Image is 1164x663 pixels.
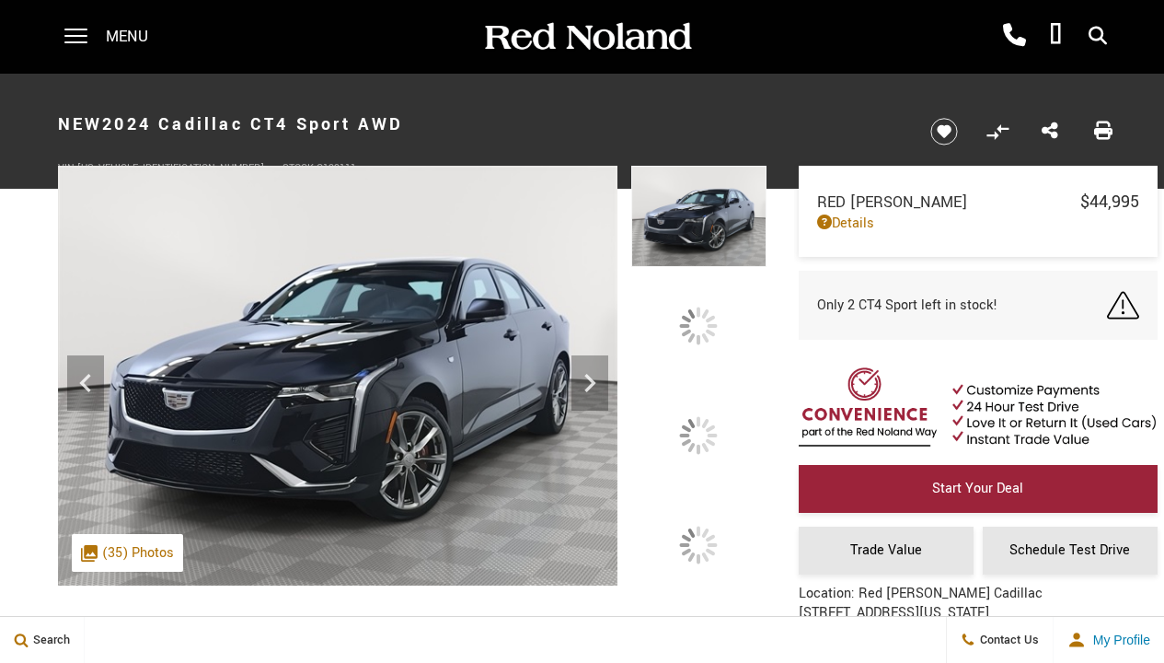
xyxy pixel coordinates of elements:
span: Trade Value [850,541,922,560]
strong: New [58,112,103,136]
span: [US_VEHICLE_IDENTIFICATION_NUMBER] [77,161,264,175]
a: Start Your Deal [799,465,1158,513]
span: C122111 [317,161,356,175]
span: Stock: [282,161,317,175]
button: Compare vehicle [984,118,1011,145]
span: My Profile [1086,633,1150,647]
button: Save vehicle [924,117,964,146]
span: Red [PERSON_NAME] [817,192,1080,213]
img: New 2024 Black Cadillac Sport image 1 [631,166,766,267]
a: Print this New 2024 Cadillac CT4 Sport AWD [1094,120,1112,144]
div: Location: Red [PERSON_NAME] Cadillac [STREET_ADDRESS][US_STATE] [799,584,1043,656]
span: Contact Us [975,632,1039,648]
a: Red [PERSON_NAME] $44,995 [817,190,1139,214]
div: (35) Photos [72,534,183,572]
button: user-profile-menu [1054,617,1164,663]
span: $44,995 [1080,190,1139,214]
img: New 2024 Black Cadillac Sport image 1 [58,166,618,586]
span: Start Your Deal [932,479,1023,498]
a: Trade Value [799,527,974,575]
span: Search [29,632,70,648]
span: Schedule Test Drive [1009,541,1130,560]
a: Details [817,214,1139,233]
h1: 2024 Cadillac CT4 Sport AWD [58,87,900,161]
span: VIN: [58,161,77,175]
a: Schedule Test Drive [983,527,1158,575]
span: Only 2 CT4 Sport left in stock! [817,296,997,315]
a: Share this New 2024 Cadillac CT4 Sport AWD [1042,120,1058,144]
img: Red Noland Auto Group [481,21,693,53]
